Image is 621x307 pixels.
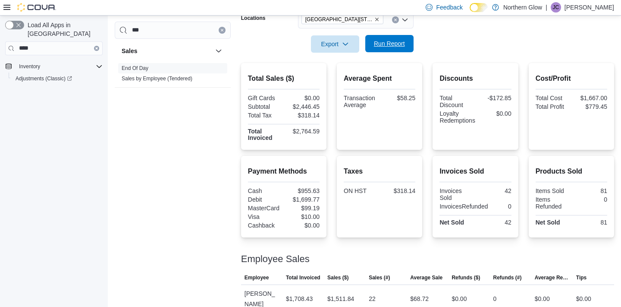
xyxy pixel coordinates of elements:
span: Inventory [19,63,40,70]
div: Items Refunded [536,196,570,210]
p: Northern Glow [503,2,542,13]
span: Inventory [16,61,103,72]
div: Visa [248,213,282,220]
div: 0 [573,196,607,203]
span: Adjustments (Classic) [12,73,103,84]
strong: Total Invoiced [248,128,273,142]
div: 0 [493,294,497,304]
a: End Of Day [122,65,148,71]
div: Jesse Cettina [551,2,561,13]
div: ON HST [344,187,378,194]
span: Run Report [374,39,405,48]
button: Inventory [16,61,44,72]
h2: Invoices Sold [439,166,511,177]
span: Total Invoiced [286,274,320,281]
div: Items Sold [536,187,570,194]
h2: Cost/Profit [536,73,607,84]
div: $955.63 [285,187,320,194]
div: 81 [573,187,607,194]
div: MasterCard [248,205,282,212]
a: Adjustments (Classic) [9,73,106,85]
div: $0.00 [535,294,550,304]
input: Dark Mode [470,3,488,12]
div: Loyalty Redemptions [439,110,475,124]
div: Total Discount [439,95,474,108]
button: Sales [122,47,212,55]
h2: Payment Methods [248,166,320,177]
span: Employee [245,274,269,281]
div: $10.00 [285,213,320,220]
div: $1,699.77 [285,196,320,203]
button: Clear input [94,46,99,51]
div: $0.00 [452,294,467,304]
p: | [546,2,547,13]
div: $2,446.45 [285,103,320,110]
div: $0.00 [285,222,320,229]
h3: Sales [122,47,138,55]
button: Export [311,35,359,53]
span: [GEOGRAPHIC_DATA][STREET_ADDRESS] [305,15,373,24]
div: $0.00 [576,294,591,304]
button: Clear input [392,16,399,23]
div: InvoicesRefunded [439,203,488,210]
div: Sales [115,63,231,87]
div: Cash [248,187,282,194]
div: Subtotal [248,103,282,110]
span: Tips [576,274,586,281]
div: 0 [491,203,511,210]
span: Sales (#) [369,274,390,281]
div: $318.14 [381,187,415,194]
button: Clear input [219,27,226,34]
div: $0.00 [285,95,320,101]
span: Average Refund [535,274,569,281]
div: $1,708.43 [286,294,313,304]
div: 42 [477,187,511,194]
h3: Employee Sales [241,254,310,264]
div: Gift Cards [248,95,282,101]
div: Total Cost [536,95,570,101]
div: $2,764.59 [285,128,320,135]
button: Sales [213,46,224,56]
h2: Products Sold [536,166,607,177]
div: $318.14 [285,112,320,119]
button: Remove Northern Glow 701 Memorial Ave from selection in this group [374,17,379,22]
div: Debit [248,196,282,203]
div: $0.00 [479,110,511,117]
h2: Average Spent [344,73,415,84]
span: Northern Glow 701 Memorial Ave [301,15,383,24]
span: Export [316,35,354,53]
div: Total Tax [248,112,282,119]
span: JC [553,2,559,13]
div: $1,667.00 [573,95,607,101]
div: -$172.85 [477,95,511,101]
span: Feedback [436,3,462,12]
div: $99.19 [285,205,320,212]
h2: Total Sales ($) [248,73,320,84]
div: $779.45 [573,103,607,110]
p: [PERSON_NAME] [565,2,614,13]
img: Cova [17,3,56,12]
h2: Taxes [344,166,415,177]
button: Inventory [2,60,106,73]
div: 22 [369,294,376,304]
div: Total Profit [536,103,570,110]
div: $1,511.84 [327,294,354,304]
a: Sales by Employee (Tendered) [122,76,192,82]
button: Open list of options [401,16,408,23]
div: $58.25 [381,95,415,101]
div: Cashback [248,222,282,229]
a: Adjustments (Classic) [12,73,75,84]
label: Locations [241,15,266,22]
nav: Complex example [5,57,103,107]
span: Refunds (#) [493,274,522,281]
h2: Discounts [439,73,511,84]
div: 42 [477,219,511,226]
strong: Net Sold [536,219,560,226]
div: Invoices Sold [439,187,474,201]
strong: Net Sold [439,219,464,226]
div: Transaction Average [344,95,378,108]
span: Adjustments (Classic) [16,75,72,82]
button: Run Report [365,35,414,52]
span: Refunds ($) [452,274,480,281]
